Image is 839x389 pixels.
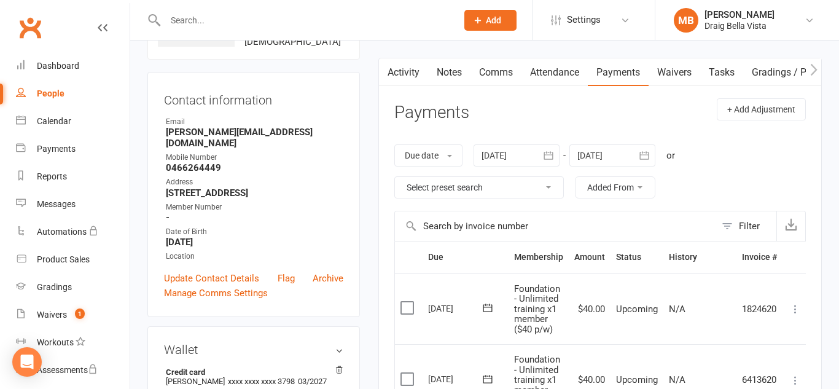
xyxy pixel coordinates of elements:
div: [PERSON_NAME] [704,9,775,20]
span: Settings [567,6,601,34]
th: Amount [569,242,611,273]
a: Update Contact Details [164,271,259,286]
button: Add [464,10,517,31]
div: Product Sales [37,254,90,264]
a: Flag [278,271,295,286]
div: Reports [37,171,67,181]
div: Filter [739,219,760,234]
a: Gradings [16,273,130,301]
div: Waivers [37,310,67,320]
span: N/A [669,304,685,315]
div: [DATE] [428,299,485,318]
a: Reports [16,163,130,191]
div: Automations [37,227,87,237]
a: Clubworx [15,12,45,43]
td: 1824620 [736,273,782,345]
div: Messages [37,199,76,209]
a: Workouts [16,329,130,356]
strong: 0466264449 [166,162,343,173]
div: Email [166,116,343,128]
span: Upcoming [616,374,658,385]
a: Assessments [16,356,130,384]
a: Calendar [16,108,130,135]
a: Waivers [649,58,700,87]
div: Date of Birth [166,226,343,238]
span: xxxx xxxx xxxx 3798 [228,377,295,386]
div: Dashboard [37,61,79,71]
div: Location [166,251,343,262]
div: Gradings [37,282,72,292]
a: Payments [588,58,649,87]
span: 1 [75,308,85,319]
span: [DEMOGRAPHIC_DATA] [244,36,341,47]
th: Invoice # [736,242,782,273]
button: Filter [716,211,776,241]
button: Due date [394,144,462,167]
strong: Credit card [166,367,337,377]
div: Assessments [37,365,98,375]
span: Upcoming [616,304,658,315]
div: Workouts [37,337,74,347]
input: Search by invoice number [395,211,716,241]
a: Archive [313,271,343,286]
th: Due [423,242,509,273]
div: People [37,88,64,98]
strong: [STREET_ADDRESS] [166,187,343,198]
th: History [663,242,736,273]
a: Waivers 1 [16,301,130,329]
div: Mobile Number [166,152,343,163]
a: Messages [16,191,130,218]
div: Draig Bella Vista [704,20,775,31]
div: Payments [37,144,76,154]
div: or [666,148,675,163]
strong: [DATE] [166,237,343,248]
a: Payments [16,135,130,163]
td: $40.00 [569,273,611,345]
strong: - [166,212,343,223]
a: Activity [379,58,428,87]
div: Calendar [37,116,71,126]
a: Automations [16,218,130,246]
strong: [PERSON_NAME][EMAIL_ADDRESS][DOMAIN_NAME] [166,127,343,149]
th: Membership [509,242,569,273]
th: Status [611,242,663,273]
h3: Payments [394,103,469,122]
a: Attendance [521,58,588,87]
span: Foundation - Unlimited training x1 member ($40 p/w) [514,283,560,335]
span: Add [486,15,501,25]
input: Search... [162,12,448,29]
a: Manage Comms Settings [164,286,268,301]
div: Member Number [166,202,343,213]
button: + Add Adjustment [717,98,806,120]
a: People [16,80,130,108]
div: Address [166,176,343,188]
span: N/A [669,374,685,385]
h3: Wallet [164,343,343,356]
div: MB [674,8,698,33]
h3: Contact information [164,88,343,107]
button: Added From [575,176,655,198]
a: Comms [470,58,521,87]
li: [PERSON_NAME] [164,366,343,388]
div: Open Intercom Messenger [12,347,42,377]
div: [DATE] [428,369,485,388]
a: Notes [428,58,470,87]
a: Product Sales [16,246,130,273]
a: Dashboard [16,52,130,80]
span: 03/2027 [298,377,327,386]
a: Tasks [700,58,743,87]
